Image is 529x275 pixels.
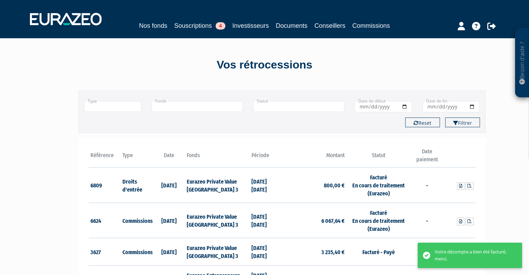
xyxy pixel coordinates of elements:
td: 3 235,40 € [282,238,346,266]
td: [DATE] [153,203,185,238]
td: 6624 [89,203,121,238]
td: 3627 [89,238,121,266]
th: Date [153,148,185,168]
a: Conseillers [314,21,345,31]
td: [DATE] [DATE] [250,203,282,238]
th: Date paiement [411,148,443,168]
th: Statut [346,148,411,168]
td: 6809 [89,168,121,203]
button: Filtrer [445,118,480,127]
a: Souscriptions4 [174,21,225,31]
td: 800,00 € [282,168,346,203]
td: [DATE] [153,168,185,203]
th: Type [121,148,153,168]
a: Commissions [352,21,390,32]
a: Nos fonds [139,21,167,31]
td: [DATE] [DATE] [250,168,282,203]
td: Commissions [121,238,153,266]
img: 1732889491-logotype_eurazeo_blanc_rvb.png [30,13,102,25]
button: Reset [405,118,440,127]
td: Facturé - Payé [346,238,411,266]
a: Investisseurs [232,21,269,31]
td: Facturé En cours de traitement (Eurazeo) [346,203,411,238]
span: 4 [216,22,225,30]
td: - [411,203,443,238]
td: Commissions [121,203,153,238]
td: Facturé En cours de traitement (Eurazeo) [346,168,411,203]
a: Documents [276,21,307,31]
th: Période [250,148,282,168]
td: Eurazeo Private Value [GEOGRAPHIC_DATA] 3 [185,238,249,266]
td: - [411,168,443,203]
th: Référence [89,148,121,168]
td: [DATE] [153,238,185,266]
p: Besoin d'aide ? [518,32,526,94]
td: [DATE] [411,238,443,266]
th: Fonds [185,148,249,168]
td: Eurazeo Private Value [GEOGRAPHIC_DATA] 3 [185,203,249,238]
th: Montant [282,148,346,168]
td: Eurazeo Private Value [GEOGRAPHIC_DATA] 3 [185,168,249,203]
td: [DATE] [DATE] [250,238,282,266]
td: 6 067,64 € [282,203,346,238]
div: Vos rétrocessions [66,57,463,73]
div: Votre décompte a bien été facturé, merci. [435,249,512,262]
td: Droits d'entrée [121,168,153,203]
